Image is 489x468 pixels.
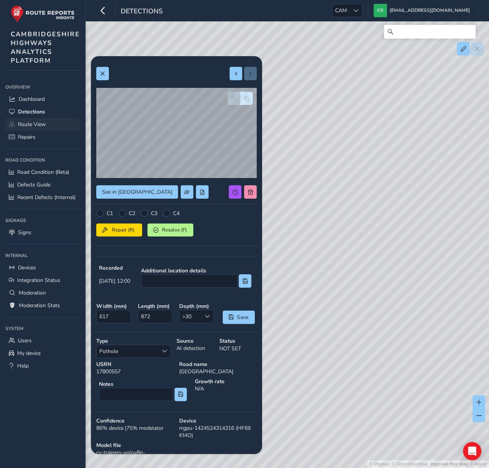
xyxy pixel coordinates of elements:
span: Save [236,314,249,321]
strong: Model file [96,442,257,449]
strong: Length ( mm ) [138,303,174,310]
img: rr logo [11,5,74,23]
span: Integration Status [17,277,60,284]
div: [GEOGRAPHIC_DATA] [176,358,259,378]
div: AI detection [174,335,217,361]
div: Signage [5,215,80,226]
a: Dashboard [5,93,80,105]
label: C4 [173,210,180,217]
span: Detections [121,6,163,17]
a: Help [5,360,80,372]
div: rrgpu-1424524314316 (HF69 KMO) [176,415,259,442]
label: C3 [151,210,157,217]
span: CAM [332,4,350,17]
span: >30 [180,310,201,323]
label: C2 [129,210,135,217]
span: [EMAIL_ADDRESS][DOMAIN_NAME] [390,4,470,17]
strong: Recorded [99,264,130,272]
a: Defects Guide [5,178,80,191]
span: Moderation [19,289,46,296]
span: Pothole [97,345,158,358]
strong: Depth ( mm ) [179,303,215,310]
div: cv-trainers-yolov8n-pretrained_2024_06_14_12_35_35_fp16_honeycomb.engine [94,439,259,466]
a: Signs [5,226,80,239]
a: Recent Defects (Internal) [5,191,80,204]
div: N/A [192,375,259,406]
span: Detections [18,108,45,115]
a: Route View [5,118,80,131]
span: Users [18,337,32,344]
a: Repairs [5,131,80,143]
a: Detections [5,105,80,118]
a: Integration Status [5,274,80,287]
strong: Type [96,337,171,345]
strong: USRN [96,361,174,368]
div: Select a type [158,345,171,358]
strong: Status [219,337,257,345]
div: Internal [5,250,80,261]
span: CAMBRIDGESHIRE HIGHWAYS ANALYTICS PLATFORM [11,30,80,65]
div: 17800557 [94,358,176,378]
button: Save [223,311,255,324]
span: Road Condition (Beta) [17,168,69,176]
span: Help [17,362,29,369]
button: See in Route View [96,185,178,199]
strong: Confidence [96,417,174,424]
span: Dashboard [19,96,45,103]
strong: Growth rate [195,378,257,385]
label: C1 [107,210,113,217]
strong: Source [176,337,214,345]
span: [DATE] 12:00 [99,277,130,285]
strong: Width ( mm ) [96,303,133,310]
span: My device [17,350,40,357]
a: Users [5,334,80,347]
span: Repairs [18,133,36,141]
span: Resolve (F) [161,227,188,233]
span: Recent Defects (Internal) [17,194,76,201]
span: Moderation Stats [19,302,60,309]
strong: Notes [99,381,187,388]
button: [EMAIL_ADDRESS][DOMAIN_NAME] [374,4,473,17]
p: NOT SET [219,345,257,353]
a: Moderation Stats [5,299,80,312]
input: Search [384,25,476,39]
strong: Device [179,417,257,424]
span: Devices [18,264,36,271]
span: Defects Guide [17,181,50,188]
a: Devices [5,261,80,274]
button: Resolve (F) [147,223,193,236]
span: Repair (R) [110,227,136,233]
a: Moderation [5,287,80,299]
strong: Additional location details [141,267,251,274]
div: 86 % device | 75 % modelator [94,415,176,442]
div: Road Condition [5,154,80,166]
a: My device [5,347,80,360]
div: System [5,323,80,334]
span: Route View [18,121,46,128]
div: Overview [5,81,80,93]
span: See in [GEOGRAPHIC_DATA] [102,188,172,196]
img: diamond-layout [374,4,387,17]
strong: Road name [179,361,257,368]
div: Open Intercom Messenger [463,442,481,460]
span: Signs [18,229,31,236]
a: Road Condition (Beta) [5,166,80,178]
button: Repair (R) [96,223,142,236]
